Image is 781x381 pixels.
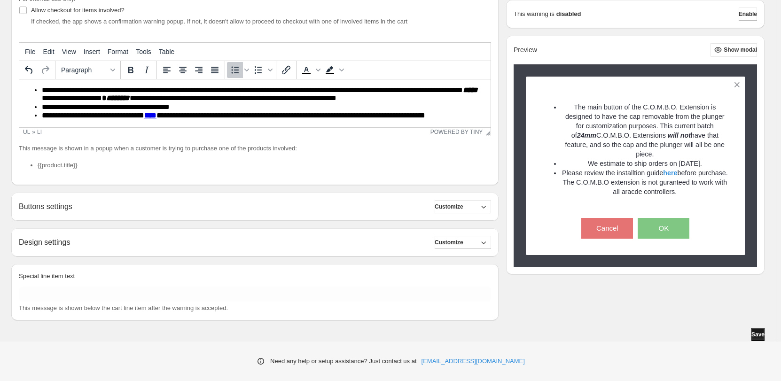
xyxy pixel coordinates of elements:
[19,79,491,127] iframe: Rich Text Area
[19,238,70,247] h2: Design settings
[711,43,757,56] button: Show modal
[322,62,345,78] div: Background color
[191,62,207,78] button: Align right
[139,62,155,78] button: Italic
[136,48,151,55] span: Tools
[38,161,491,170] li: {{product.title}}
[31,18,407,25] span: If checked, the app shows a confirmation warning popup. If not, it doesn't allow to proceed to ch...
[483,128,491,136] div: Resize
[37,62,53,78] button: Redo
[159,48,174,55] span: Table
[561,102,729,159] li: The main button of the C.O.M.B.O. Extension is designed to have the cap removable from the plunge...
[581,218,633,239] button: Cancel
[108,48,128,55] span: Format
[123,62,139,78] button: Bold
[19,272,75,280] span: Special line item text
[21,62,37,78] button: Undo
[724,46,757,54] span: Show modal
[159,62,175,78] button: Align left
[751,328,765,341] button: Save
[43,48,55,55] span: Edit
[739,8,757,21] button: Enable
[31,7,125,14] span: Allow checkout for items involved?
[430,129,483,135] a: Powered by Tiny
[19,202,72,211] h2: Buttons settings
[250,62,274,78] div: Numbered list
[298,62,322,78] div: Text color
[751,331,765,338] span: Save
[32,129,35,135] div: »
[61,66,107,74] span: Paragraph
[37,129,42,135] div: li
[84,48,100,55] span: Insert
[19,144,491,153] p: This message is shown in a popup when a customer is trying to purchase one of the products involved:
[577,132,596,139] strong: 24mm
[435,239,463,246] span: Customize
[57,62,118,78] button: Formats
[175,62,191,78] button: Align center
[514,46,537,54] h2: Preview
[422,357,525,366] a: [EMAIL_ADDRESS][DOMAIN_NAME]
[435,200,491,213] button: Customize
[638,218,689,239] button: OK
[556,9,581,19] strong: disabled
[207,62,223,78] button: Justify
[739,10,757,18] span: Enable
[663,169,677,177] a: here
[668,132,691,139] em: will not
[62,48,76,55] span: View
[561,159,729,168] li: We estimate to ship orders on [DATE].
[23,129,30,135] div: ul
[435,203,463,210] span: Customize
[25,48,36,55] span: File
[278,62,294,78] button: Insert/edit link
[435,236,491,249] button: Customize
[227,62,250,78] div: Bullet list
[514,9,555,19] p: This warning is
[561,168,729,196] li: Please review the installtion guide before purchase. The C.O.M.B.O extension is not guranteed to ...
[19,304,228,311] span: This message is shown below the cart line item after the warning is accepted.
